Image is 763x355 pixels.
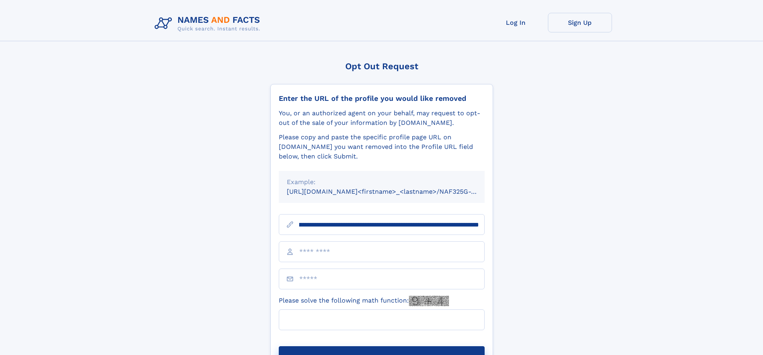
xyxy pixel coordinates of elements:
[151,13,267,34] img: Logo Names and Facts
[287,177,477,187] div: Example:
[287,188,500,195] small: [URL][DOMAIN_NAME]<firstname>_<lastname>/NAF325G-xxxxxxxx
[279,132,485,161] div: Please copy and paste the specific profile page URL on [DOMAIN_NAME] you want removed into the Pr...
[484,13,548,32] a: Log In
[279,296,449,306] label: Please solve the following math function:
[279,94,485,103] div: Enter the URL of the profile you would like removed
[279,108,485,128] div: You, or an authorized agent on your behalf, may request to opt-out of the sale of your informatio...
[270,61,493,71] div: Opt Out Request
[548,13,612,32] a: Sign Up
